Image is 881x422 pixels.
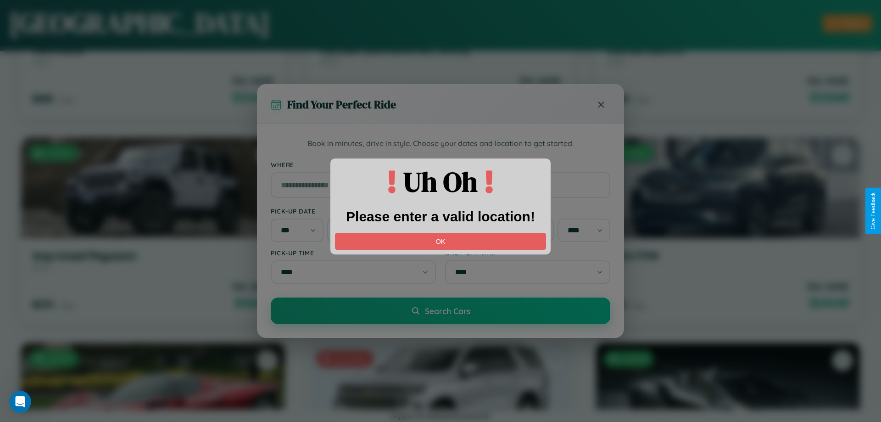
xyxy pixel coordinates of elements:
[271,249,436,257] label: Pick-up Time
[271,138,610,150] p: Book in minutes, drive in style. Choose your dates and location to get started.
[445,249,610,257] label: Drop-off Time
[271,207,436,215] label: Pick-up Date
[425,306,470,316] span: Search Cars
[271,161,610,169] label: Where
[287,97,396,112] h3: Find Your Perfect Ride
[445,207,610,215] label: Drop-off Date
